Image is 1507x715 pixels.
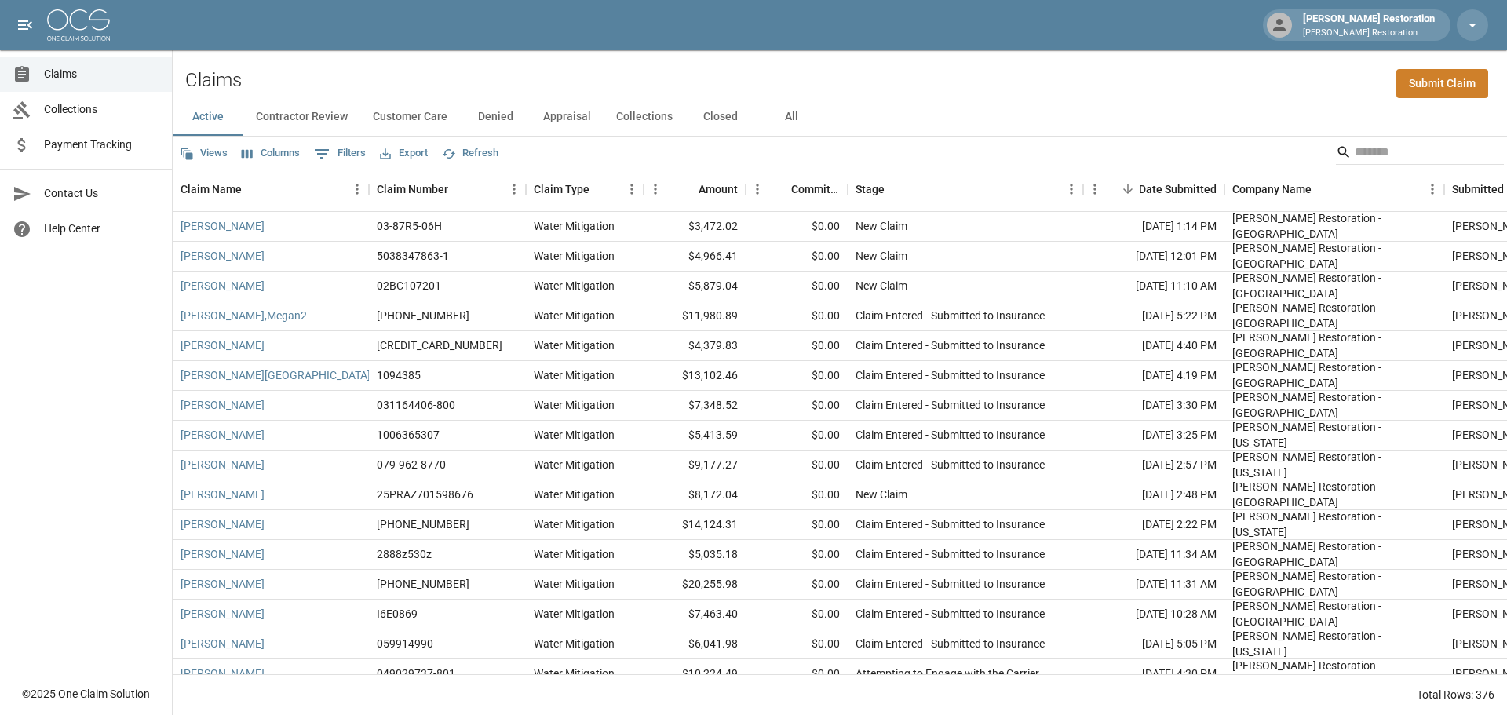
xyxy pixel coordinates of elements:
[181,427,265,443] a: [PERSON_NAME]
[746,629,848,659] div: $0.00
[502,177,526,201] button: Menu
[1303,27,1435,40] p: [PERSON_NAME] Restoration
[534,308,615,323] div: Water Mitigation
[1083,212,1224,242] div: [DATE] 1:14 PM
[526,167,644,211] div: Claim Type
[534,248,615,264] div: Water Mitigation
[181,606,265,622] a: [PERSON_NAME]
[746,272,848,301] div: $0.00
[181,636,265,651] a: [PERSON_NAME]
[856,337,1045,353] div: Claim Entered - Submitted to Insurance
[438,141,502,166] button: Refresh
[44,137,159,153] span: Payment Tracking
[1083,167,1224,211] div: Date Submitted
[1417,687,1494,702] div: Total Rows: 376
[1083,480,1224,510] div: [DATE] 2:48 PM
[22,686,150,702] div: © 2025 One Claim Solution
[856,546,1045,562] div: Claim Entered - Submitted to Insurance
[1232,658,1436,689] div: Bingham Restoration - Utah
[1083,391,1224,421] div: [DATE] 3:30 PM
[1232,598,1436,629] div: Bingham Restoration - Las Vegas
[746,421,848,451] div: $0.00
[534,487,615,502] div: Water Mitigation
[856,636,1045,651] div: Claim Entered - Submitted to Insurance
[856,248,907,264] div: New Claim
[176,141,232,166] button: Views
[377,636,433,651] div: 059914990
[1232,359,1436,391] div: Bingham Restoration - Tucson
[856,457,1045,472] div: Claim Entered - Submitted to Insurance
[47,9,110,41] img: ocs-logo-white-transparent.png
[746,177,769,201] button: Menu
[1224,167,1444,211] div: Company Name
[181,397,265,413] a: [PERSON_NAME]
[181,308,307,323] a: [PERSON_NAME],Megan2
[1060,177,1083,201] button: Menu
[1421,177,1444,201] button: Menu
[1232,628,1436,659] div: Bingham Restoration - Utah
[644,659,746,689] div: $10,224.49
[534,576,615,592] div: Water Mitigation
[1083,540,1224,570] div: [DATE] 11:34 AM
[746,600,848,629] div: $0.00
[377,666,455,681] div: 049029737-801
[181,278,265,294] a: [PERSON_NAME]
[377,167,448,211] div: Claim Number
[181,167,242,211] div: Claim Name
[644,242,746,272] div: $4,966.41
[644,301,746,331] div: $11,980.89
[746,242,848,272] div: $0.00
[181,516,265,532] a: [PERSON_NAME]
[310,141,370,166] button: Show filters
[534,337,615,353] div: Water Mitigation
[644,272,746,301] div: $5,879.04
[746,570,848,600] div: $0.00
[377,427,440,443] div: 1006365307
[1232,449,1436,480] div: Bingham Restoration - Utah
[589,178,611,200] button: Sort
[377,248,449,264] div: 5038347863-1
[644,570,746,600] div: $20,255.98
[181,576,265,592] a: [PERSON_NAME]
[885,178,907,200] button: Sort
[377,337,502,353] div: 300-0469529-2025
[644,391,746,421] div: $7,348.52
[1232,330,1436,361] div: Bingham Restoration - Tucson
[644,361,746,391] div: $13,102.46
[746,212,848,242] div: $0.00
[856,167,885,211] div: Stage
[377,606,418,622] div: I6E0869
[856,427,1045,443] div: Claim Entered - Submitted to Insurance
[534,427,615,443] div: Water Mitigation
[1232,300,1436,331] div: Bingham Restoration - Tucson
[1232,167,1312,211] div: Company Name
[1083,421,1224,451] div: [DATE] 3:25 PM
[1232,210,1436,242] div: Bingham Restoration - Tucson
[1232,479,1436,510] div: Bingham Restoration - Phoenix
[644,451,746,480] div: $9,177.27
[377,576,469,592] div: 300-0425848-2025
[243,98,360,136] button: Contractor Review
[1312,178,1334,200] button: Sort
[9,9,41,41] button: open drawer
[644,212,746,242] div: $3,472.02
[1083,242,1224,272] div: [DATE] 12:01 PM
[1083,361,1224,391] div: [DATE] 4:19 PM
[181,248,265,264] a: [PERSON_NAME]
[746,480,848,510] div: $0.00
[377,397,455,413] div: 031164406-800
[534,167,589,211] div: Claim Type
[644,540,746,570] div: $5,035.18
[345,177,369,201] button: Menu
[1232,270,1436,301] div: Bingham Restoration - Phoenix
[1083,177,1107,201] button: Menu
[44,66,159,82] span: Claims
[181,367,370,383] a: [PERSON_NAME][GEOGRAPHIC_DATA]
[377,218,442,234] div: 03-87R5-06H
[1083,600,1224,629] div: [DATE] 10:28 AM
[699,167,738,211] div: Amount
[377,546,432,562] div: 2888z530z
[173,98,1507,136] div: dynamic tabs
[1117,178,1139,200] button: Sort
[1232,509,1436,540] div: Bingham Restoration - Utah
